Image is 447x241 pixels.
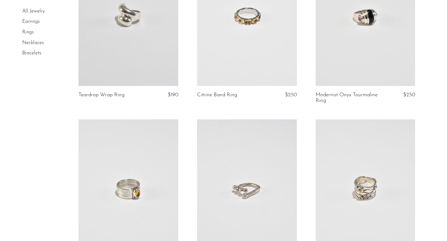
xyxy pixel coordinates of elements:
span: $250 [285,92,297,98]
span: $250 [403,92,415,98]
span: $190 [168,92,178,98]
a: Earrings [22,19,40,24]
a: Citrine Band Ring [197,92,237,98]
a: All Jewelry [22,9,45,14]
a: Bracelets [22,51,41,56]
a: Necklaces [22,40,44,45]
a: Rings [22,30,34,35]
a: Modernist Onyx Tourmaline Ring [316,92,382,104]
a: Teardrop Wrap Ring [79,92,124,98]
